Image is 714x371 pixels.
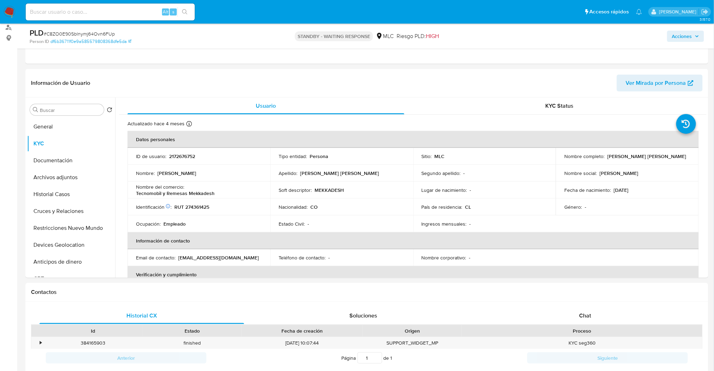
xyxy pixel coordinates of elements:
[27,186,115,203] button: Historial Casos
[546,102,574,110] span: KYC Status
[27,203,115,220] button: Cruces y Relaciones
[279,170,297,176] p: Apellido :
[636,9,642,15] a: Notificaciones
[422,187,467,193] p: Lugar de nacimiento :
[667,31,704,42] button: Acciones
[328,254,330,261] p: -
[422,221,467,227] p: Ingresos mensuales :
[564,187,611,193] p: Fecha de nacimiento :
[279,153,307,159] p: Tipo entidad :
[128,266,699,283] th: Verificación y cumplimiento
[659,8,699,15] p: agustina.godoy@mercadolibre.com
[590,8,629,15] span: Accesos rápidos
[422,204,462,210] p: País de residencia :
[672,31,692,42] span: Acciones
[31,289,703,296] h1: Contactos
[465,204,471,210] p: CL
[464,170,465,176] p: -
[310,204,318,210] p: CO
[300,170,379,176] p: [PERSON_NAME] [PERSON_NAME]
[27,253,115,270] button: Anticipos de dinero
[626,75,686,92] span: Ver Mirada por Persona
[136,190,215,196] p: Tecnomobil y Remesas Mekkadesh
[126,312,157,320] span: Historial CX
[50,38,131,45] a: df6b36711f0e9a585579808368dfe5da
[174,204,209,210] p: RUT 274361425
[607,153,686,159] p: [PERSON_NAME] [PERSON_NAME]
[363,337,462,349] div: SUPPORT_WIDGET_MP
[295,31,373,41] p: STANDBY - WAITING RESPONSE
[136,204,172,210] p: Identificación :
[27,135,115,152] button: KYC
[617,75,703,92] button: Ver Mirada por Persona
[308,221,309,227] p: -
[564,170,597,176] p: Nombre social :
[614,187,628,193] p: [DATE]
[349,312,377,320] span: Soluciones
[242,337,363,349] div: [DATE] 10:07:44
[422,153,432,159] p: Sitio :
[391,354,392,361] span: 1
[172,8,174,15] span: s
[136,221,161,227] p: Ocupación :
[157,170,196,176] p: [PERSON_NAME]
[315,187,344,193] p: MEKKADESH
[467,327,697,334] div: Proceso
[40,107,101,113] input: Buscar
[30,38,49,45] b: Person ID
[342,352,392,364] span: Página de
[128,232,699,249] th: Información de contacto
[128,120,185,127] p: Actualizado hace 4 meses
[148,327,237,334] div: Estado
[107,107,112,115] button: Volver al orden por defecto
[136,254,175,261] p: Email de contacto :
[49,327,138,334] div: Id
[136,153,166,159] p: ID de usuario :
[469,254,471,261] p: -
[33,107,38,113] button: Buscar
[397,32,439,40] span: Riesgo PLD:
[435,153,445,159] p: MLC
[136,184,184,190] p: Nombre del comercio :
[426,32,439,40] span: HIGH
[310,153,328,159] p: Persona
[279,204,308,210] p: Nacionalidad :
[564,153,604,159] p: Nombre completo :
[27,270,115,287] button: CBT
[256,102,276,110] span: Usuario
[44,337,143,349] div: 384165903
[470,221,471,227] p: -
[178,254,259,261] p: [EMAIL_ADDRESS][DOMAIN_NAME]
[462,337,702,349] div: KYC seg360
[26,7,195,17] input: Buscar usuario o caso...
[701,8,709,15] a: Salir
[564,204,582,210] p: Género :
[163,8,168,15] span: Alt
[27,118,115,135] button: General
[30,27,44,38] b: PLD
[27,152,115,169] button: Documentación
[27,220,115,237] button: Restricciones Nuevo Mundo
[46,352,206,364] button: Anterior
[422,170,461,176] p: Segundo apellido :
[178,7,192,17] button: search-icon
[700,17,710,22] span: 3.157.0
[279,187,312,193] p: Soft descriptor :
[128,131,699,148] th: Datos personales
[136,170,155,176] p: Nombre :
[368,327,457,334] div: Origen
[44,30,115,37] span: # C8ZO0E90Sblnymj64Ovn6FUp
[527,352,688,364] button: Siguiente
[31,80,90,87] h1: Información de Usuario
[470,187,471,193] p: -
[27,237,115,253] button: Devices Geolocation
[422,254,466,261] p: Nombre corporativo :
[27,169,115,186] button: Archivos adjuntos
[247,327,358,334] div: Fecha de creación
[279,221,305,227] p: Estado Civil :
[279,254,325,261] p: Teléfono de contacto :
[376,32,394,40] div: MLC
[579,312,591,320] span: Chat
[169,153,195,159] p: 2172676752
[600,170,638,176] p: [PERSON_NAME]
